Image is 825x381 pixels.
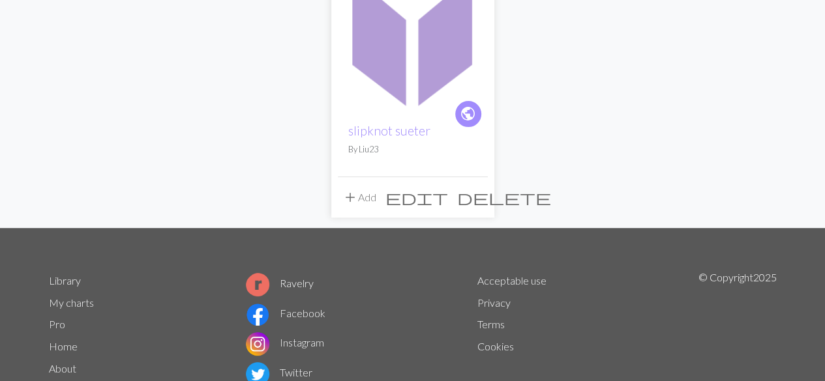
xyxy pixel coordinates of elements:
span: edit [385,188,448,206]
p: By Liu23 [348,143,477,156]
a: Terms [477,318,505,330]
span: delete [457,188,551,206]
button: Edit [381,185,453,210]
a: About [49,362,76,374]
a: Twitter [246,366,312,378]
a: public [454,100,483,128]
a: slipknot sueter [338,30,488,42]
img: Facebook logo [246,303,269,326]
i: public [460,101,476,127]
button: Delete [453,185,556,210]
img: Ravelry logo [246,273,269,296]
a: Pro [49,318,65,330]
a: Home [49,340,78,352]
span: add [342,188,358,206]
button: Add [338,185,381,210]
a: Cookies [477,340,514,352]
img: Instagram logo [246,332,269,356]
a: Facebook [246,307,325,319]
i: Edit [385,190,448,205]
a: Instagram [246,336,324,348]
span: public [460,104,476,124]
a: slipknot sueter [348,123,430,138]
a: Acceptable use [477,274,547,287]
a: Library [49,274,81,287]
a: Ravelry [246,277,314,289]
a: Privacy [477,296,511,309]
a: My charts [49,296,94,309]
